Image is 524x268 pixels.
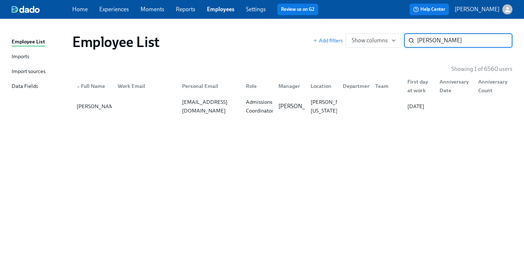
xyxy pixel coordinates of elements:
a: Home [72,6,88,13]
span: ▲ [77,85,80,88]
a: Experiences [99,6,129,13]
div: Role [243,82,272,90]
div: Work Email [115,82,176,90]
a: Employees [207,6,234,13]
div: Team [369,79,402,93]
a: Imports [12,52,66,61]
div: Anniversary Date [437,77,472,95]
div: Anniversary Count [475,77,511,95]
div: First day at work [404,77,434,95]
p: Showing 1 of 6560 users [451,65,512,73]
h1: Employee List [72,33,160,51]
button: Add filters [313,37,343,44]
span: Show columns [352,37,395,44]
p: [PERSON_NAME] [455,5,499,13]
input: Search by name [417,33,512,48]
img: dado [12,6,40,13]
a: Data Fields [12,82,66,91]
div: [DATE] [404,102,434,111]
div: Location [308,82,337,90]
div: Personal Email [179,82,241,90]
div: Import sources [12,67,46,76]
div: Full Name [74,82,112,90]
div: Manager [273,79,305,93]
div: Team [372,82,402,90]
div: Data Fields [12,82,38,91]
a: Reports [176,6,195,13]
div: Location [305,79,337,93]
div: ▲Full Name [74,79,112,93]
span: Help Center [413,6,445,13]
button: Show columns [346,33,401,48]
button: [PERSON_NAME] [455,4,512,14]
a: dado [12,6,72,13]
a: Import sources [12,67,66,76]
div: Admissions Coordinator [243,98,276,115]
div: Personal Email [176,79,241,93]
a: Moments [140,6,164,13]
a: Employee List [12,38,66,47]
div: Employee List [12,38,45,47]
div: Anniversary Date [434,79,472,93]
a: [PERSON_NAME][EMAIL_ADDRESS][DOMAIN_NAME]Admissions Coordinator[PERSON_NAME][PERSON_NAME], [US_ST... [72,96,512,116]
div: Imports [12,52,29,61]
p: [PERSON_NAME] [278,102,323,110]
div: [EMAIL_ADDRESS][DOMAIN_NAME] [179,98,241,115]
button: Review us on G2 [277,4,318,15]
a: Settings [246,6,266,13]
button: Help Center [410,4,449,15]
div: Manager [276,82,305,90]
div: [PERSON_NAME] [74,102,122,111]
a: Review us on G2 [281,6,315,13]
div: Department [337,79,369,93]
div: First day at work [402,79,434,93]
div: [PERSON_NAME], [US_STATE] [308,98,357,115]
div: Work Email [112,79,176,93]
div: Role [240,79,272,93]
div: Department [340,82,376,90]
div: Anniversary Count [472,79,511,93]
